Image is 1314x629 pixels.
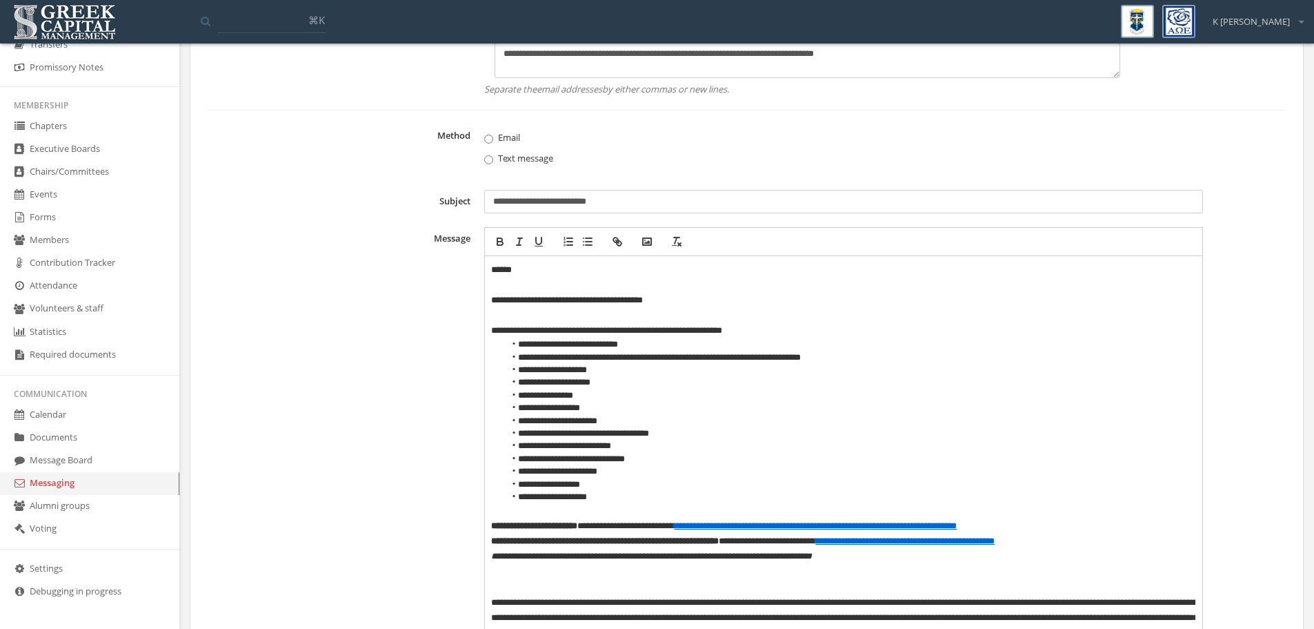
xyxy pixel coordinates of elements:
[1204,5,1304,28] div: K [PERSON_NAME]
[484,83,1131,96] em: Separate the email addresses by either commas or new lines.
[208,124,477,176] label: Method
[208,190,477,213] label: Subject
[484,155,493,164] input: Text message
[308,13,325,27] span: ⌘K
[484,131,1131,145] label: Email
[1213,15,1290,28] span: K [PERSON_NAME]
[484,135,493,144] input: Email
[484,152,1131,166] label: Text message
